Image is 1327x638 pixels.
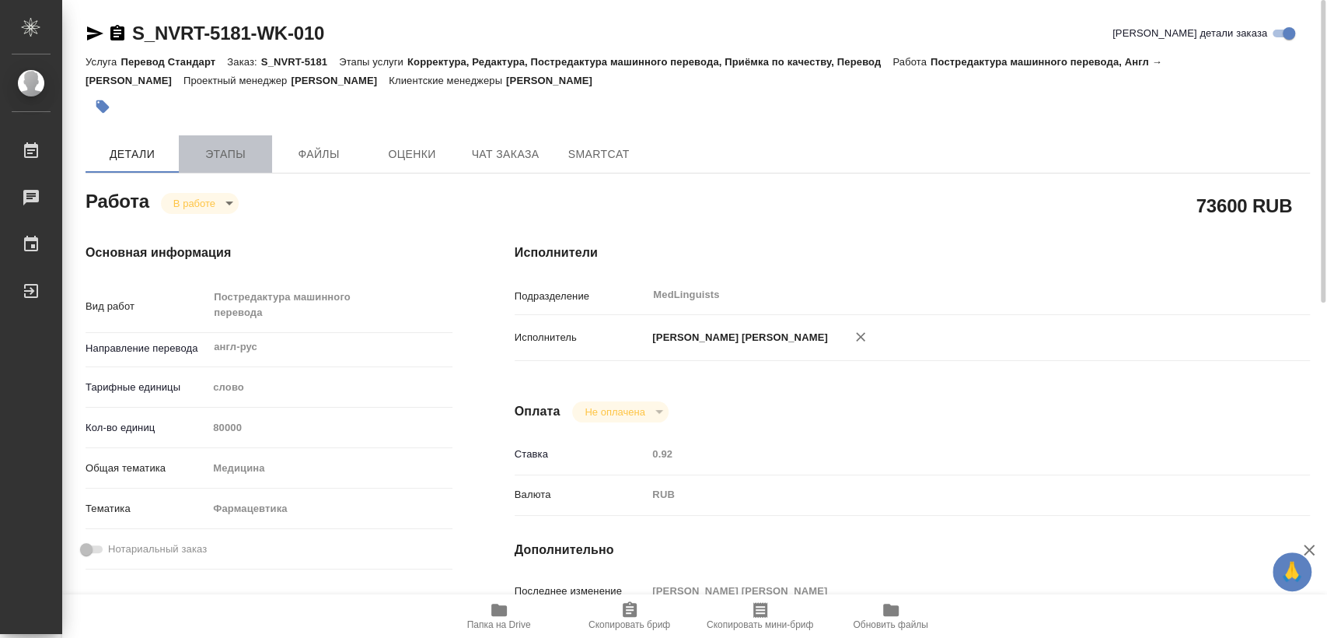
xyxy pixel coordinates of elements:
[515,402,560,421] h4: Оплата
[261,56,339,68] p: S_NVRT-5181
[515,447,648,462] p: Ставка
[86,501,208,517] p: Тематика
[208,455,452,482] div: Медицина
[108,542,207,557] span: Нотариальный заказ
[86,420,208,436] p: Кол-во единиц
[647,443,1243,465] input: Пустое поле
[843,320,878,354] button: Удалить исполнителя
[434,594,564,638] button: Папка на Drive
[506,75,604,86] p: [PERSON_NAME]
[572,401,668,422] div: В работе
[161,193,239,214] div: В работе
[208,496,452,522] div: Фармацевтика
[1196,192,1292,219] h2: 73600 RUB
[86,461,208,476] p: Общая тематика
[389,75,506,86] p: Клиентские менеджеры
[564,594,695,638] button: Скопировать бриф
[515,584,648,599] p: Последнее изменение
[86,244,452,262] h4: Основная информация
[281,145,356,164] span: Файлы
[647,330,828,345] p: [PERSON_NAME] [PERSON_NAME]
[515,244,1310,262] h4: Исполнители
[853,619,928,630] span: Обновить файлы
[588,619,670,630] span: Скопировать бриф
[132,23,324,44] a: S_NVRT-5181-WK-010
[1279,556,1305,588] span: 🙏
[86,341,208,356] p: Направление перевода
[227,56,260,68] p: Заказ:
[86,186,149,214] h2: Работа
[515,487,648,503] p: Валюта
[86,89,120,124] button: Добавить тэг
[892,56,931,68] p: Работа
[120,56,227,68] p: Перевод Стандарт
[188,145,263,164] span: Этапы
[86,299,208,314] p: Вид работ
[515,330,648,345] p: Исполнитель
[339,56,407,68] p: Этапы услуги
[1112,26,1267,41] span: [PERSON_NAME] детали заказа
[826,594,956,638] button: Обновить файлы
[647,580,1243,602] input: Пустое поле
[95,145,169,164] span: Детали
[1273,552,1311,591] button: 🙏
[86,380,208,395] p: Тарифные единицы
[467,619,531,630] span: Папка на Drive
[515,289,648,304] p: Подразделение
[183,75,291,86] p: Проектный менеджер
[169,197,220,210] button: В работе
[375,145,449,164] span: Оценки
[515,541,1310,559] h4: Дополнительно
[580,405,649,419] button: Не оплачена
[86,24,104,43] button: Скопировать ссылку для ЯМессенджера
[695,594,826,638] button: Скопировать мини-бриф
[407,56,892,68] p: Корректура, Редактура, Постредактура машинного перевода, Приёмка по качеству, Перевод
[208,374,452,401] div: слово
[108,24,127,43] button: Скопировать ссылку
[291,75,389,86] p: [PERSON_NAME]
[468,145,543,164] span: Чат заказа
[86,56,120,68] p: Услуга
[647,482,1243,508] div: RUB
[707,619,813,630] span: Скопировать мини-бриф
[208,416,452,439] input: Пустое поле
[561,145,636,164] span: SmartCat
